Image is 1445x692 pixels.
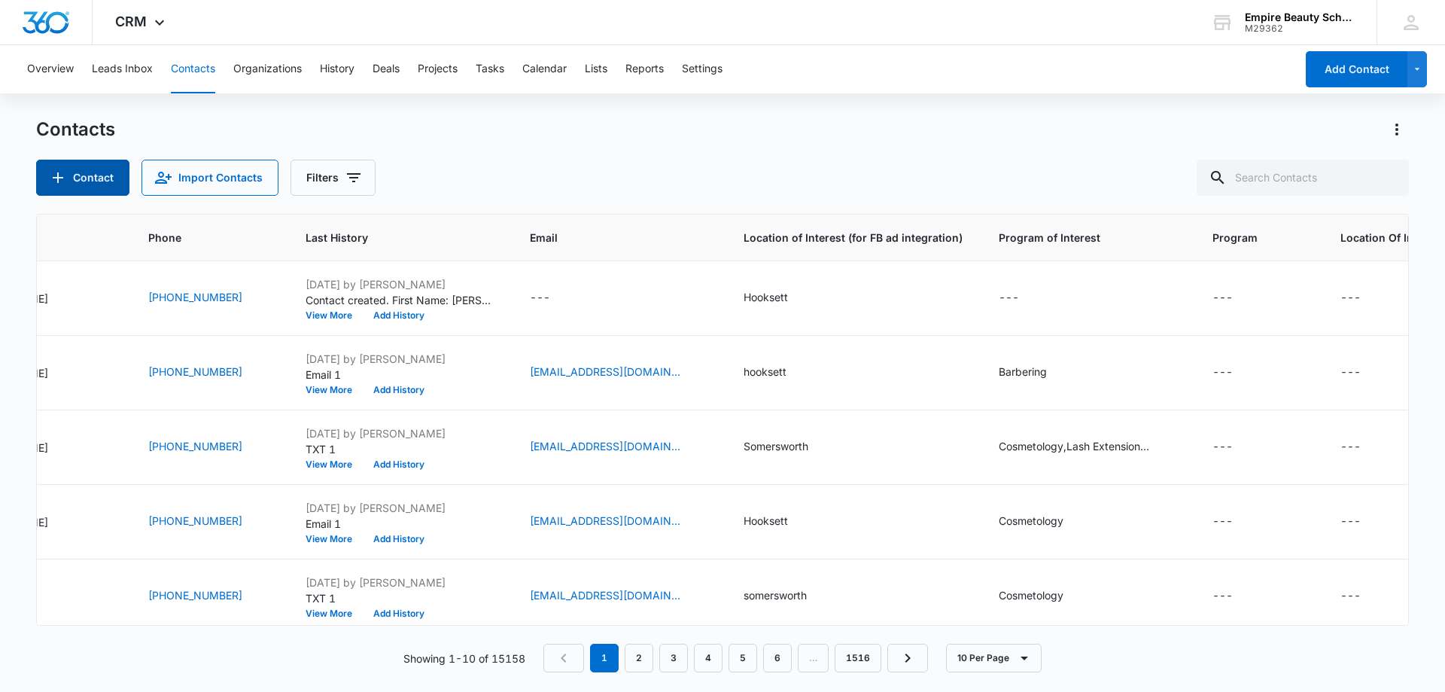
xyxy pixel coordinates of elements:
[999,513,1091,531] div: Program of Interest - Cosmetology - Select to Edit Field
[522,45,567,93] button: Calendar
[148,587,242,603] a: [PHONE_NUMBER]
[999,230,1176,245] span: Program of Interest
[625,45,664,93] button: Reports
[306,590,494,606] p: TXT 1
[530,364,680,380] a: [EMAIL_ADDRESS][DOMAIN_NAME]
[141,160,278,196] button: Import Contacts
[306,311,363,320] button: View More
[363,460,435,469] button: Add History
[682,45,722,93] button: Settings
[306,575,494,590] p: [DATE] by [PERSON_NAME]
[543,644,928,672] nav: Pagination
[1340,289,1388,307] div: Location Of Interest - - Select to Edit Field
[1245,11,1355,23] div: account name
[744,289,815,307] div: Location of Interest (for FB ad integration) - Hooksett - Select to Edit Field
[1212,587,1233,605] div: ---
[530,438,707,456] div: Email - anmarieleslie@gmail.com - Select to Edit Field
[744,438,808,454] div: Somersworth
[1340,587,1388,605] div: Location Of Interest - - Select to Edit Field
[233,45,302,93] button: Organizations
[148,230,248,245] span: Phone
[530,289,550,307] div: ---
[1212,364,1260,382] div: Program - - Select to Edit Field
[1306,51,1407,87] button: Add Contact
[744,587,834,605] div: Location of Interest (for FB ad integration) - somersworth - Select to Edit Field
[835,644,881,672] a: Page 1516
[1340,230,1443,245] span: Location Of Interest
[1340,438,1361,456] div: ---
[1212,230,1304,245] span: Program
[1340,289,1361,307] div: ---
[306,535,363,544] button: View More
[625,644,653,672] a: Page 2
[1197,160,1409,196] input: Search Contacts
[1212,289,1260,307] div: Program - - Select to Edit Field
[999,587,1063,603] div: Cosmetology
[306,460,363,469] button: View More
[530,289,577,307] div: Email - - Select to Edit Field
[1212,438,1260,456] div: Program - - Select to Edit Field
[744,513,788,529] div: Hooksett
[148,438,242,454] a: [PHONE_NUMBER]
[1340,513,1361,531] div: ---
[530,364,707,382] div: Email - dddriscoll81@gmail.com - Select to Edit Field
[530,513,680,529] a: [EMAIL_ADDRESS][DOMAIN_NAME]
[1212,364,1233,382] div: ---
[1340,513,1388,531] div: Location Of Interest - - Select to Edit Field
[999,289,1019,307] div: ---
[744,513,815,531] div: Location of Interest (for FB ad integration) - Hooksett - Select to Edit Field
[148,587,269,605] div: Phone - +1 (603) 842-3256 - Select to Edit Field
[36,118,115,141] h1: Contacts
[306,500,494,516] p: [DATE] by [PERSON_NAME]
[306,425,494,441] p: [DATE] by [PERSON_NAME]
[418,45,458,93] button: Projects
[1245,23,1355,34] div: account id
[92,45,153,93] button: Leads Inbox
[1212,587,1260,605] div: Program - - Select to Edit Field
[744,230,963,245] span: Location of Interest (for FB ad integration)
[476,45,504,93] button: Tasks
[148,438,269,456] div: Phone - (603) 534-1727 - Select to Edit Field
[306,230,472,245] span: Last History
[1212,289,1233,307] div: ---
[999,289,1046,307] div: Program of Interest - - Select to Edit Field
[148,513,269,531] div: Phone - +1 (603) 558-7495 - Select to Edit Field
[306,351,494,367] p: [DATE] by [PERSON_NAME]
[1340,587,1361,605] div: ---
[999,587,1091,605] div: Program of Interest - Cosmetology - Select to Edit Field
[148,364,242,380] a: [PHONE_NUMBER]
[999,364,1047,380] div: Barbering
[744,438,835,456] div: Location of Interest (for FB ad integration) - Somersworth - Select to Edit Field
[999,364,1074,382] div: Program of Interest - Barbering - Select to Edit Field
[148,364,269,382] div: Phone - +1 (603) 550-9353 - Select to Edit Field
[306,386,363,395] button: View More
[27,45,74,93] button: Overview
[1385,117,1409,142] button: Actions
[306,292,494,308] p: Contact created. First Name: [PERSON_NAME] Last Name: [PERSON_NAME] Phone: [PHONE_NUMBER] Locatio...
[363,311,435,320] button: Add History
[363,386,435,395] button: Add History
[590,644,619,672] em: 1
[403,651,525,666] p: Showing 1-10 of 15158
[763,644,792,672] a: Page 6
[887,644,928,672] a: Next Page
[530,513,707,531] div: Email - taryndeyo15@gmail.com - Select to Edit Field
[530,587,680,603] a: [EMAIL_ADDRESS][DOMAIN_NAME]
[1212,438,1233,456] div: ---
[373,45,400,93] button: Deals
[115,14,147,29] span: CRM
[306,367,494,383] p: Email 1
[1340,438,1388,456] div: Location Of Interest - - Select to Edit Field
[729,644,757,672] a: Page 5
[148,289,242,305] a: [PHONE_NUMBER]
[744,587,807,603] div: somersworth
[694,644,722,672] a: Page 4
[320,45,354,93] button: History
[659,644,688,672] a: Page 3
[148,513,242,529] a: [PHONE_NUMBER]
[744,289,788,305] div: Hooksett
[530,230,686,245] span: Email
[1212,513,1233,531] div: ---
[1212,513,1260,531] div: Program - - Select to Edit Field
[999,438,1176,456] div: Program of Interest - Cosmetology,Lash Extensions,Esthetics - Select to Edit Field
